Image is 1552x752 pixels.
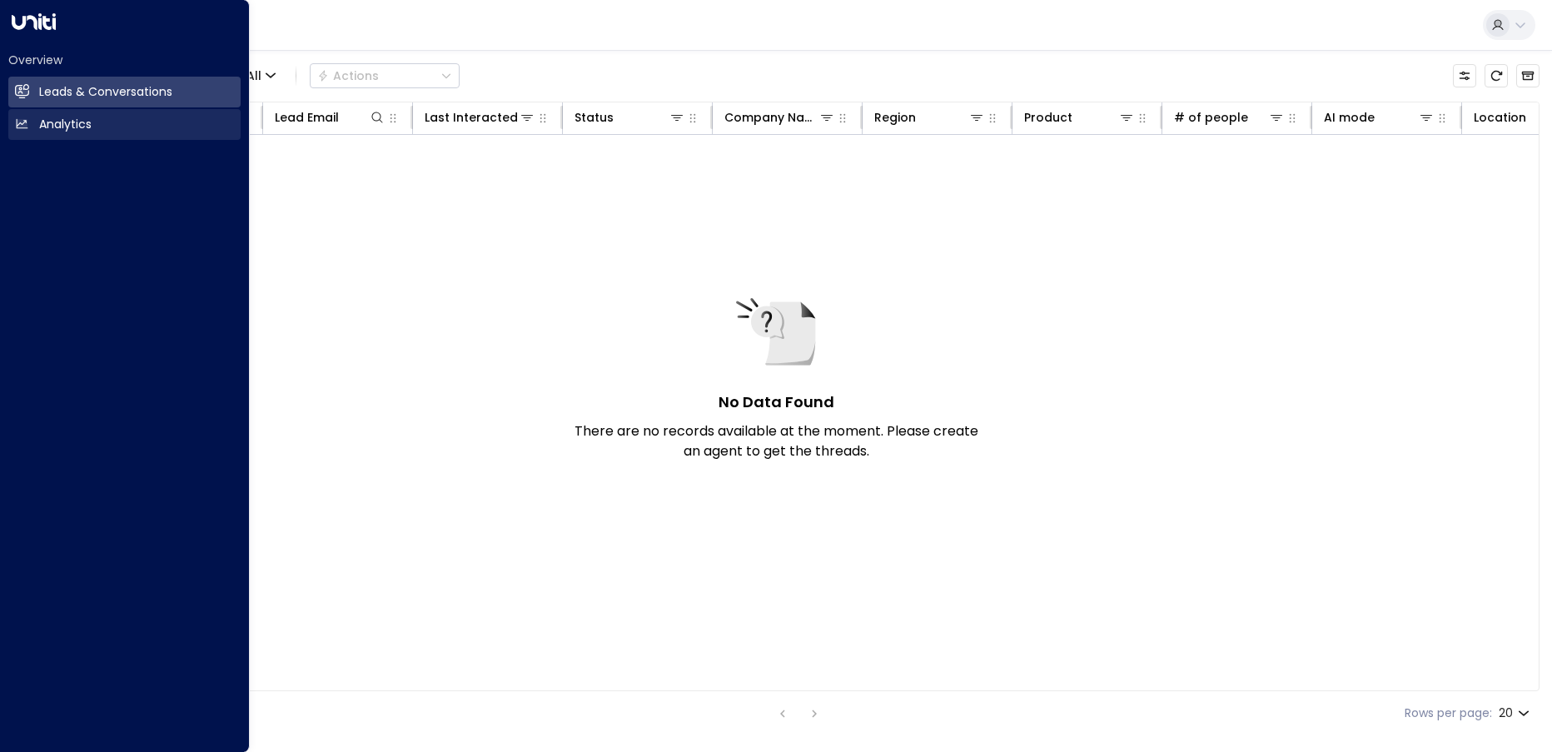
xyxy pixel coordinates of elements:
h5: No Data Found [719,391,834,413]
button: Actions [310,63,460,88]
div: AI mode [1324,107,1435,127]
span: Refresh [1485,64,1508,87]
div: Location [1474,107,1526,127]
h2: Overview [8,52,241,68]
button: Customize [1453,64,1476,87]
div: 20 [1499,701,1533,725]
div: Actions [317,68,379,83]
div: Button group with a nested menu [310,63,460,88]
h2: Analytics [39,116,92,133]
div: Last Interacted [425,107,535,127]
nav: pagination navigation [772,703,825,724]
div: Region [874,107,916,127]
div: Company Name [724,107,818,127]
div: Region [874,107,985,127]
div: Product [1024,107,1135,127]
div: Company Name [724,107,835,127]
button: Archived Leads [1516,64,1540,87]
div: Last Interacted [425,107,518,127]
div: Lead Email [275,107,386,127]
label: Rows per page: [1405,705,1492,722]
span: All [246,69,261,82]
div: # of people [1174,107,1285,127]
a: Leads & Conversations [8,77,241,107]
div: Product [1024,107,1072,127]
div: Lead Email [275,107,339,127]
p: There are no records available at the moment. Please create an agent to get the threads. [568,421,984,461]
div: Status [575,107,685,127]
div: AI mode [1324,107,1375,127]
div: # of people [1174,107,1248,127]
div: Status [575,107,614,127]
h2: Leads & Conversations [39,83,172,101]
a: Analytics [8,109,241,140]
